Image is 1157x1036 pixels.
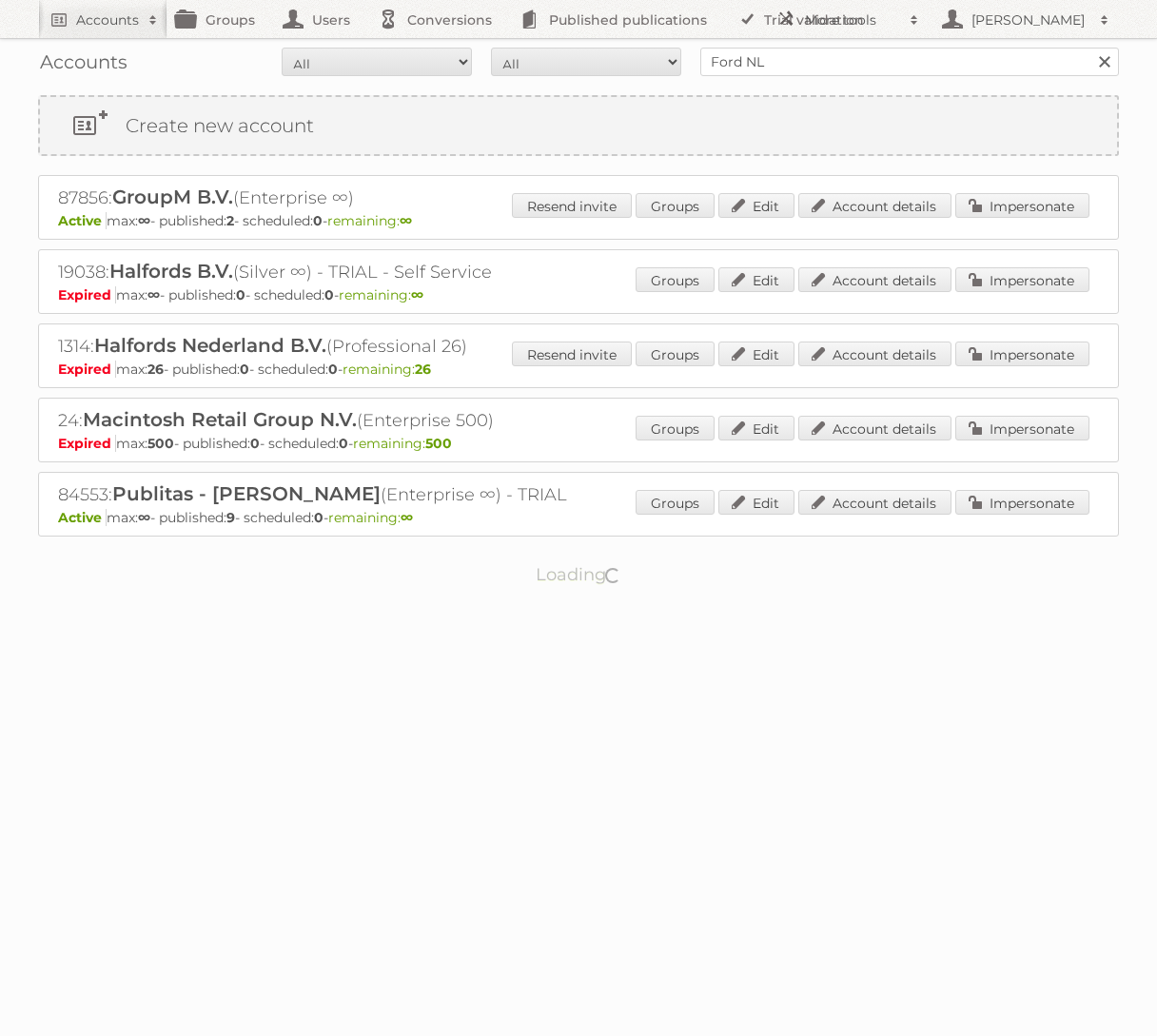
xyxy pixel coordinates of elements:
span: Halfords B.V. [109,260,233,283]
strong: 0 [240,361,249,378]
h2: [PERSON_NAME] [967,10,1090,29]
strong: 0 [236,286,245,303]
a: Account details [798,193,951,218]
a: Edit [718,342,794,366]
a: Resend invite [512,342,632,366]
strong: 500 [147,435,174,452]
h2: 1314: (Professional 26) [58,334,724,359]
a: Account details [798,267,951,292]
a: Create new account [40,97,1117,154]
span: Expired [58,286,116,303]
strong: 500 [425,435,452,452]
a: Groups [636,267,715,292]
span: remaining: [328,509,413,526]
strong: 9 [226,509,235,526]
strong: ∞ [401,509,413,526]
span: remaining: [353,435,452,452]
a: Groups [636,416,715,440]
strong: 26 [415,361,431,378]
a: Impersonate [955,267,1089,292]
h2: 24: (Enterprise 500) [58,408,724,433]
span: GroupM B.V. [112,186,233,208]
a: Account details [798,490,951,515]
span: remaining: [327,212,412,229]
p: Loading [476,556,682,594]
span: Active [58,212,107,229]
a: Resend invite [512,193,632,218]
h2: 84553: (Enterprise ∞) - TRIAL [58,482,724,507]
strong: 0 [250,435,260,452]
a: Impersonate [955,193,1089,218]
span: Publitas - [PERSON_NAME] [112,482,381,505]
a: Account details [798,342,951,366]
a: Groups [636,342,715,366]
span: Halfords Nederland B.V. [94,334,326,357]
h2: More tools [805,10,900,29]
h2: 87856: (Enterprise ∞) [58,186,724,210]
strong: 26 [147,361,164,378]
h2: 19038: (Silver ∞) - TRIAL - Self Service [58,260,724,284]
strong: ∞ [138,509,150,526]
a: Edit [718,267,794,292]
strong: ∞ [147,286,160,303]
a: Edit [718,416,794,440]
strong: 0 [328,361,338,378]
a: Groups [636,490,715,515]
span: Expired [58,435,116,452]
strong: ∞ [400,212,412,229]
strong: 2 [226,212,234,229]
p: max: - published: - scheduled: - [58,361,1099,378]
span: Macintosh Retail Group N.V. [83,408,357,431]
strong: ∞ [138,212,150,229]
strong: 0 [339,435,348,452]
a: Impersonate [955,490,1089,515]
a: Edit [718,490,794,515]
strong: 0 [314,509,324,526]
p: max: - published: - scheduled: - [58,435,1099,452]
strong: 0 [324,286,334,303]
a: Impersonate [955,342,1089,366]
p: max: - published: - scheduled: - [58,212,1099,229]
a: Groups [636,193,715,218]
a: Account details [798,416,951,440]
h2: Accounts [76,10,139,29]
p: max: - published: - scheduled: - [58,286,1099,303]
a: Edit [718,193,794,218]
strong: ∞ [411,286,423,303]
p: max: - published: - scheduled: - [58,509,1099,526]
span: remaining: [343,361,431,378]
span: Expired [58,361,116,378]
strong: 0 [313,212,323,229]
a: Impersonate [955,416,1089,440]
span: remaining: [339,286,423,303]
span: Active [58,509,107,526]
